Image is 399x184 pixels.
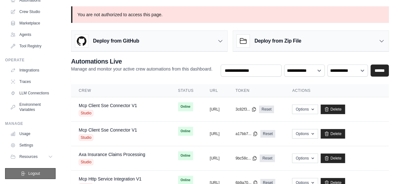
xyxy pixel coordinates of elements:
button: Options [292,153,318,163]
a: Delete [321,129,345,139]
a: Traces [8,77,56,87]
a: Settings [8,140,56,150]
p: Manage and monitor your active crew automations from this dashboard. [71,66,212,72]
button: Resources [8,152,56,162]
a: Reset [259,106,274,113]
a: Reset [260,130,275,138]
div: Manage [5,121,56,126]
button: Logout [5,168,56,179]
a: Integrations [8,65,56,75]
a: Environment Variables [8,99,56,115]
span: Studio [79,159,93,165]
img: GitHub Logo [75,35,88,47]
a: Tool Registry [8,41,56,51]
a: Delete [321,153,345,163]
a: LLM Connections [8,88,56,98]
h3: Deploy from Zip File [255,37,301,45]
button: 9bc58c... [236,156,257,161]
p: You are not authorized to access this page. [71,6,389,23]
a: Reset [260,154,275,162]
button: Options [292,129,318,139]
th: URL [202,84,228,97]
a: Mcp Client Sse Connector V1 [79,103,137,108]
a: Usage [8,129,56,139]
span: Logout [28,171,40,176]
div: Operate [5,58,56,63]
a: Mcp Http Service Integration V1 [79,176,142,181]
th: Crew [71,84,170,97]
th: Token [228,84,285,97]
th: Status [170,84,202,97]
span: Online [178,127,193,136]
h3: Deploy from GitHub [93,37,139,45]
span: Online [178,151,193,160]
span: Studio [79,110,93,116]
span: Online [178,102,193,111]
th: Actions [284,84,389,97]
a: Agents [8,30,56,40]
button: Options [292,105,318,114]
span: Studio [79,134,93,141]
a: Delete [321,105,345,114]
a: Marketplace [8,18,56,28]
h2: Automations Live [71,57,212,66]
a: Mcp Client Sse Connector V1 [79,127,137,133]
button: a17bb7... [236,131,258,136]
button: 3c82f3... [236,107,256,112]
span: Resources [19,154,37,159]
a: Crew Studio [8,7,56,17]
a: Axa Insurance Claims Processing [79,152,145,157]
